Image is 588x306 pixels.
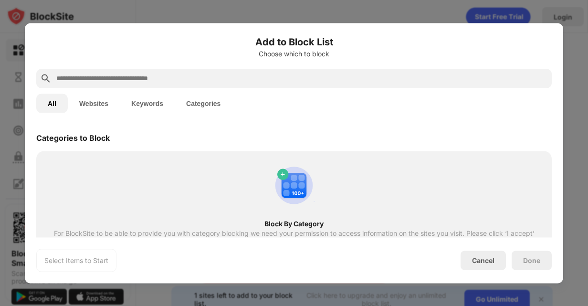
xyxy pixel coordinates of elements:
span: Privacy Policy [385,236,429,244]
button: Keywords [120,94,175,113]
button: Websites [68,94,120,113]
button: Categories [175,94,232,113]
div: For BlockSite to be able to provide you with category blocking we need your permission to access ... [53,229,535,244]
h6: Add to Block List [36,34,552,49]
div: Categories to Block [36,133,110,142]
div: Done [523,256,540,264]
div: Block By Category [53,220,535,227]
div: Cancel [472,256,494,264]
img: search.svg [40,73,52,84]
button: All [36,94,68,113]
img: category-add.svg [271,162,317,208]
div: Select Items to Start [44,255,108,265]
div: Choose which to block [36,50,552,57]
